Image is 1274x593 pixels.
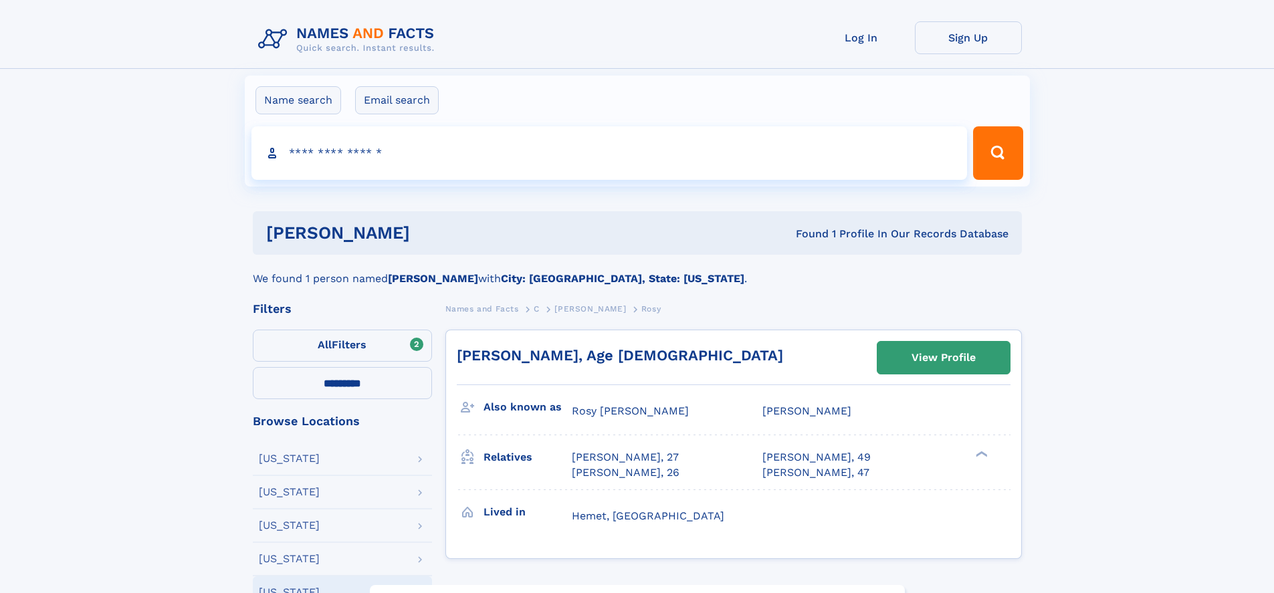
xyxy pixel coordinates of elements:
span: [PERSON_NAME] [554,304,626,314]
b: [PERSON_NAME] [388,272,478,285]
h3: Relatives [484,446,572,469]
a: C [534,300,540,317]
span: Hemet, [GEOGRAPHIC_DATA] [572,509,724,522]
span: C [534,304,540,314]
img: Logo Names and Facts [253,21,445,57]
b: City: [GEOGRAPHIC_DATA], State: [US_STATE] [501,272,744,285]
button: Search Button [973,126,1023,180]
div: [US_STATE] [259,554,320,564]
a: [PERSON_NAME] [554,300,626,317]
span: All [318,338,332,351]
span: [PERSON_NAME] [762,404,851,417]
h1: [PERSON_NAME] [266,225,603,241]
a: Names and Facts [445,300,519,317]
div: [US_STATE] [259,487,320,497]
a: [PERSON_NAME], 27 [572,450,679,465]
label: Email search [355,86,439,114]
a: [PERSON_NAME], 26 [572,465,679,480]
div: Found 1 Profile In Our Records Database [603,227,1008,241]
h3: Also known as [484,396,572,419]
a: Log In [808,21,915,54]
input: search input [251,126,968,180]
div: Filters [253,303,432,315]
a: [PERSON_NAME], Age [DEMOGRAPHIC_DATA] [457,347,783,364]
div: Browse Locations [253,415,432,427]
span: Rosy [641,304,661,314]
a: View Profile [877,342,1010,374]
span: Rosy [PERSON_NAME] [572,404,689,417]
div: We found 1 person named with . [253,255,1022,287]
a: Sign Up [915,21,1022,54]
h3: Lived in [484,501,572,523]
a: [PERSON_NAME], 49 [762,450,871,465]
label: Name search [255,86,341,114]
label: Filters [253,330,432,362]
div: ❯ [972,450,988,459]
div: View Profile [912,342,976,373]
div: [US_STATE] [259,453,320,464]
a: [PERSON_NAME], 47 [762,465,869,480]
div: [US_STATE] [259,520,320,531]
